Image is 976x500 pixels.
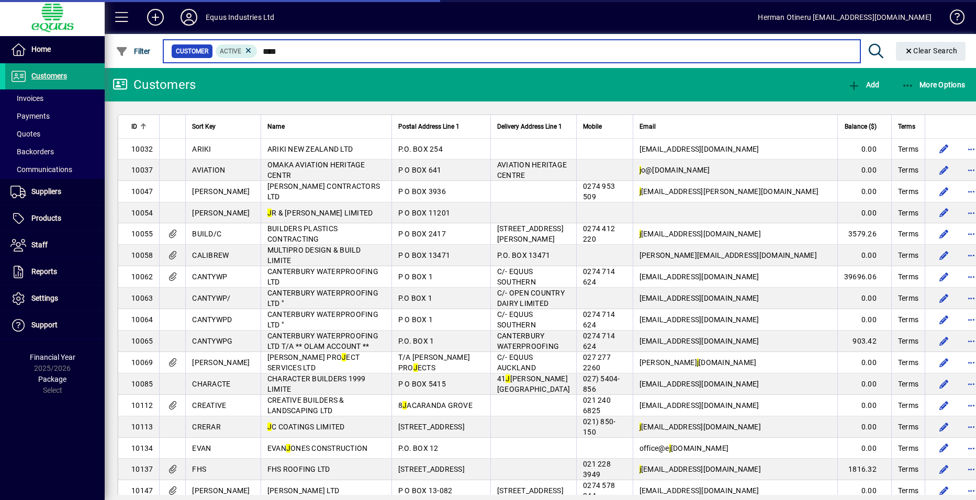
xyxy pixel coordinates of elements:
span: Add [848,81,879,89]
a: Suppliers [5,179,105,205]
span: C/- EQUUS SOUTHERN [497,267,536,286]
span: 10047 [131,187,153,196]
span: Terms [898,314,918,325]
span: Payments [10,112,50,120]
button: Profile [172,8,206,27]
em: j [640,166,641,174]
button: Edit [936,247,952,264]
a: Products [5,206,105,232]
span: R & [PERSON_NAME] LIMITED [267,209,373,217]
span: 0274 714 624 [583,267,615,286]
span: CANTYWPD [192,315,232,324]
button: Edit [936,141,952,157]
span: 027) 5404-856 [583,374,620,393]
em: J [402,401,407,410]
button: Edit [936,225,952,242]
span: Reports [31,267,57,276]
span: 027 277 2260 [583,353,611,372]
span: Terms [898,208,918,218]
span: AVIATION HERITAGE CENTRE [497,161,567,179]
div: Name [267,121,385,132]
span: MULTIPRO DESIGN & BUILD LIMITE [267,246,361,265]
span: P O BOX 11201 [398,209,450,217]
td: 0.00 [837,160,891,181]
button: Edit [936,162,952,178]
span: CANTERBURY WATERPROOFING LTD " [267,310,378,329]
a: Staff [5,232,105,258]
span: [EMAIL_ADDRESS][DOMAIN_NAME] [640,380,759,388]
button: Edit [936,461,952,478]
td: 0.00 [837,352,891,373]
span: 0274 953 509 [583,182,615,201]
span: P.O. BOX 254 [398,145,443,153]
span: Customer [176,46,208,56]
button: Edit [936,311,952,328]
span: Mobile [583,121,602,132]
span: [EMAIL_ADDRESS][DOMAIN_NAME] [640,272,759,281]
div: Equus Industries Ltd [206,9,275,26]
td: 0.00 [837,202,891,223]
span: Terms [898,229,918,239]
span: Terms [898,293,918,303]
span: 10063 [131,294,153,302]
span: Invoices [10,94,43,103]
span: CANTERBURY WATERPROOFING LTD T/A ** OLAM ACCOUNT ** [267,332,378,350]
span: Backorders [10,147,54,156]
span: Package [38,375,66,383]
span: [PERSON_NAME] LTD [267,486,339,495]
span: CANTYWPG [192,337,232,345]
div: ID [131,121,153,132]
span: P O BOX 1 [398,272,433,281]
span: BUILDERS PLASTICS CONTRACTING [267,224,338,243]
span: AVIATION [192,166,225,174]
span: [STREET_ADDRESS] [398,465,465,473]
td: 0.00 [837,373,891,395]
button: More Options [899,75,968,94]
span: 10065 [131,337,153,345]
a: Home [5,37,105,63]
em: j [640,423,641,431]
span: Email [640,121,656,132]
span: Home [31,45,51,53]
span: P.O. BOX 12 [398,444,439,452]
span: Sort Key [192,121,216,132]
td: 0.00 [837,139,891,160]
span: Terms [898,250,918,260]
span: P O BOX 641 [398,166,442,174]
span: Name [267,121,285,132]
span: P.O. BOX 1 [398,337,434,345]
span: Clear Search [904,47,958,55]
span: Financial Year [30,353,75,361]
a: Support [5,312,105,338]
button: Edit [936,354,952,371]
span: ID [131,121,137,132]
span: [PERSON_NAME] PRO ECT SERVICES LTD [267,353,360,372]
span: Delivery Address Line 1 [497,121,562,132]
span: 10037 [131,166,153,174]
a: Communications [5,161,105,178]
a: Reports [5,259,105,285]
span: Terms [898,464,918,474]
span: Terms [898,336,918,346]
button: Edit [936,290,952,306]
button: Add [139,8,172,27]
em: J [267,423,272,431]
span: [EMAIL_ADDRESS][DOMAIN_NAME] [640,401,759,410]
span: Communications [10,165,72,174]
span: P.O. BOX 13471 [497,251,551,259]
span: [EMAIL_ADDRESS][DOMAIN_NAME] [640,465,761,473]
span: [EMAIL_ADDRESS][DOMAIN_NAME] [640,230,761,238]
span: Balance ($) [845,121,877,132]
span: CANTYWP [192,272,227,281]
div: Customers [113,76,196,93]
td: 1816.32 [837,459,891,480]
span: T/A [PERSON_NAME] PRO ECTS [398,353,470,372]
button: Edit [936,397,952,414]
em: j [640,230,641,238]
span: C COATINGS LIMITED [267,423,345,431]
button: Add [845,75,882,94]
button: Edit [936,183,952,200]
span: P O BOX 5415 [398,380,446,388]
a: Payments [5,107,105,125]
span: [PERSON_NAME] [192,358,250,367]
